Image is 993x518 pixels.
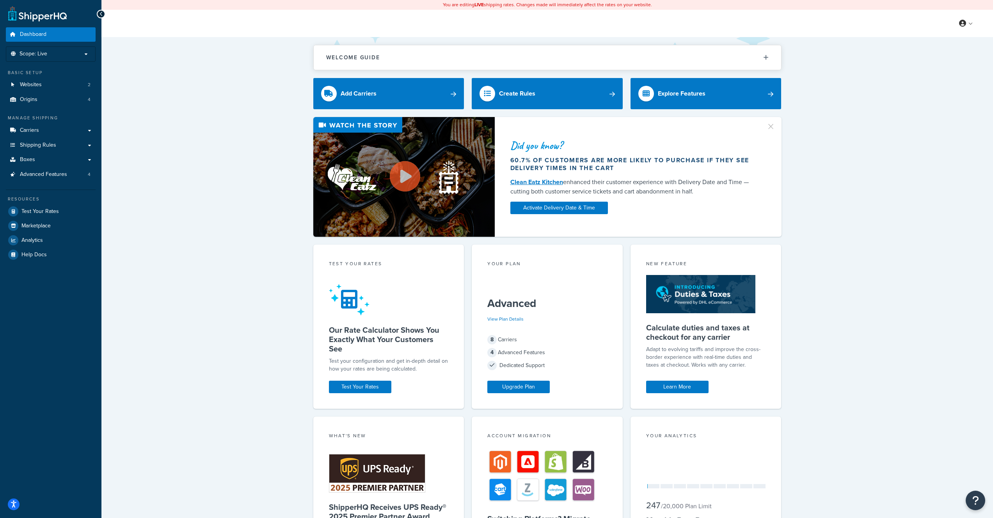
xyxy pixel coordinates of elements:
div: 60.7% of customers are more likely to purchase if they see delivery times in the cart [510,156,757,172]
a: Websites2 [6,78,96,92]
a: Boxes [6,153,96,167]
span: Boxes [20,156,35,163]
li: Advanced Features [6,167,96,182]
p: Adapt to evolving tariffs and improve the cross-border experience with real-time duties and taxes... [646,346,766,369]
a: Upgrade Plan [487,381,550,393]
span: Websites [20,82,42,88]
a: Dashboard [6,27,96,42]
div: New Feature [646,260,766,269]
div: Basic Setup [6,69,96,76]
div: Did you know? [510,140,757,151]
span: 4 [88,171,91,178]
div: enhanced their customer experience with Delivery Date and Time — cutting both customer service ti... [510,177,757,196]
a: Marketplace [6,219,96,233]
a: Advanced Features4 [6,167,96,182]
div: What's New [329,432,449,441]
div: Test your configuration and get in-depth detail on how your rates are being calculated. [329,357,449,373]
a: Activate Delivery Date & Time [510,202,608,214]
span: Marketplace [21,223,51,229]
span: Shipping Rules [20,142,56,149]
h5: Advanced [487,297,607,310]
div: Add Carriers [341,88,377,99]
span: 247 [646,499,660,512]
a: Shipping Rules [6,138,96,153]
div: Carriers [487,334,607,345]
span: 8 [487,335,497,344]
span: Origins [20,96,37,103]
a: Create Rules [472,78,623,109]
div: Your Analytics [646,432,766,441]
a: View Plan Details [487,316,524,323]
h2: Welcome Guide [326,55,380,60]
div: Manage Shipping [6,115,96,121]
div: Explore Features [658,88,705,99]
b: LIVE [474,1,484,8]
span: Carriers [20,127,39,134]
li: Origins [6,92,96,107]
small: / 20,000 Plan Limit [661,502,712,511]
a: Clean Eatz Kitchen [510,177,563,186]
span: 2 [88,82,91,88]
div: Create Rules [499,88,535,99]
img: Video thumbnail [313,117,495,237]
a: Test Your Rates [329,381,391,393]
div: Account Migration [487,432,607,441]
span: Scope: Live [20,51,47,57]
a: Carriers [6,123,96,138]
span: Advanced Features [20,171,67,178]
span: 4 [88,96,91,103]
div: Resources [6,196,96,202]
button: Open Resource Center [966,491,985,510]
div: Test your rates [329,260,449,269]
a: Add Carriers [313,78,464,109]
a: Help Docs [6,248,96,262]
div: Your Plan [487,260,607,269]
a: Analytics [6,233,96,247]
h5: Calculate duties and taxes at checkout for any carrier [646,323,766,342]
span: Help Docs [21,252,47,258]
span: Dashboard [20,31,46,38]
a: Explore Features [631,78,782,109]
a: Test Your Rates [6,204,96,218]
li: Websites [6,78,96,92]
button: Welcome Guide [314,45,781,70]
h5: Our Rate Calculator Shows You Exactly What Your Customers See [329,325,449,353]
span: 4 [487,348,497,357]
span: Test Your Rates [21,208,59,215]
div: Dedicated Support [487,360,607,371]
a: Learn More [646,381,709,393]
div: Advanced Features [487,347,607,358]
a: Origins4 [6,92,96,107]
span: Analytics [21,237,43,244]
